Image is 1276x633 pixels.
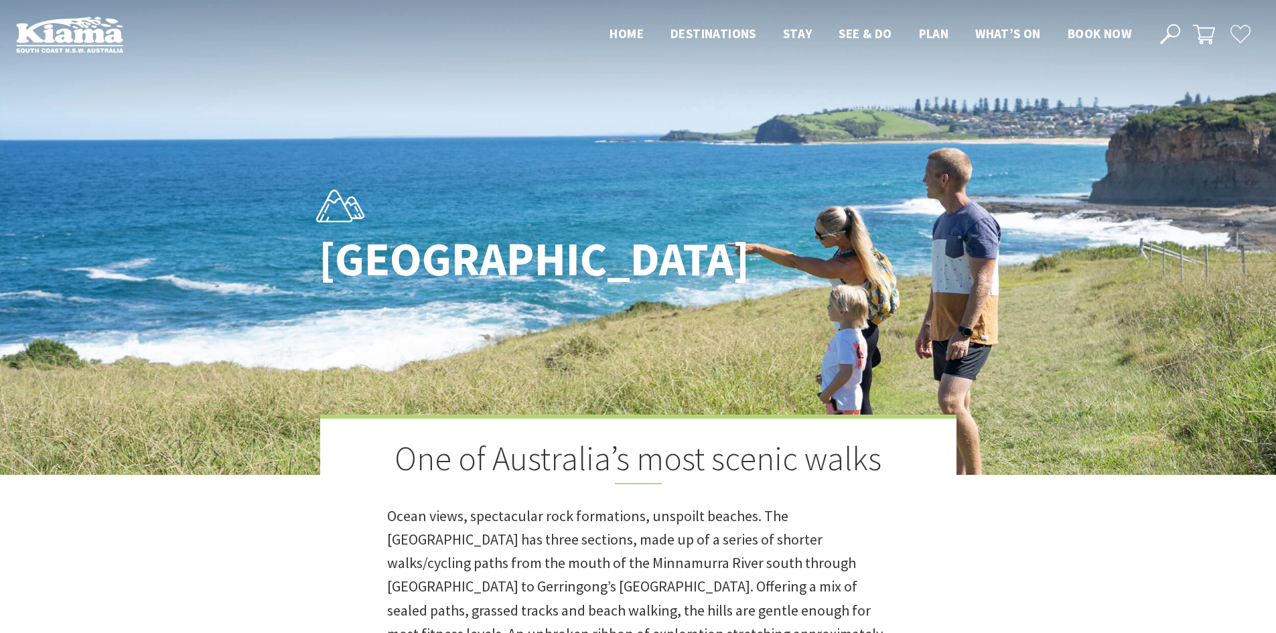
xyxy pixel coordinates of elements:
[839,25,892,42] span: See & Do
[975,25,1041,42] span: What’s On
[319,233,697,285] h1: [GEOGRAPHIC_DATA]
[919,25,949,42] span: Plan
[610,25,644,42] span: Home
[1068,25,1131,42] span: Book now
[670,25,756,42] span: Destinations
[596,23,1145,46] nav: Main Menu
[387,439,890,484] h2: One of Australia’s most scenic walks
[16,16,123,53] img: Kiama Logo
[783,25,812,42] span: Stay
